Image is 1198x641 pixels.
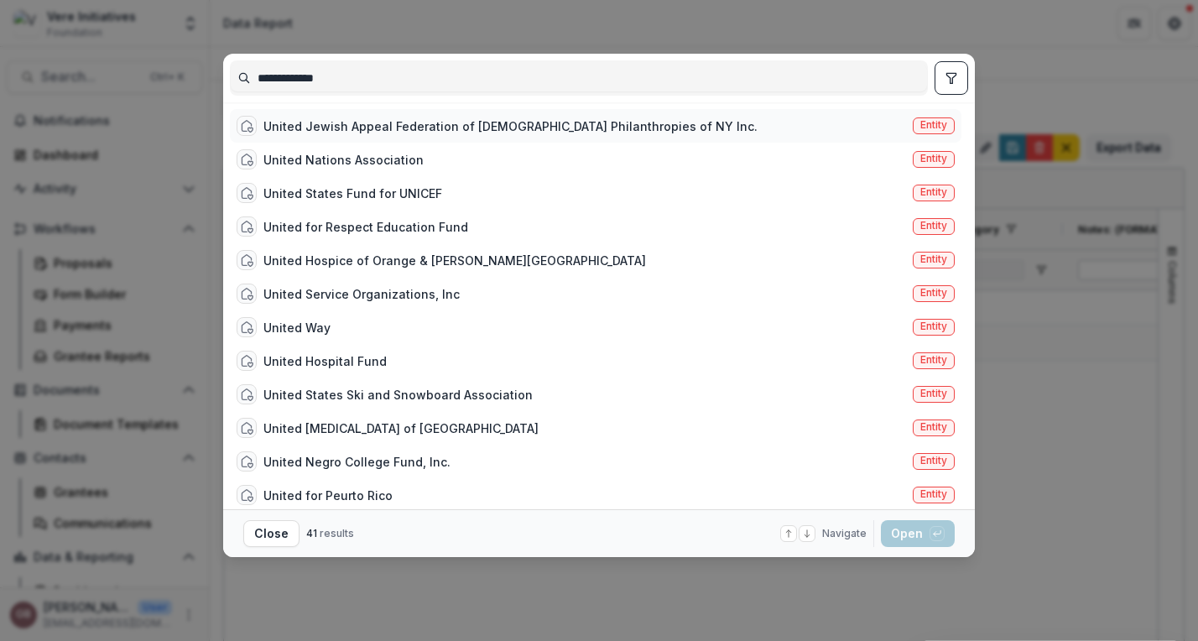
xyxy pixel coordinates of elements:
[881,520,955,547] button: Open
[263,352,387,370] div: United Hospital Fund
[263,319,331,336] div: United Way
[263,453,451,471] div: United Negro College Fund, Inc.
[263,386,533,404] div: United States Ski and Snowboard Association
[243,520,299,547] button: Close
[920,455,947,466] span: Entity
[920,153,947,164] span: Entity
[306,527,317,539] span: 41
[320,527,354,539] span: results
[263,487,393,504] div: United for Peurto Rico
[263,218,468,236] div: United for Respect Education Fund
[920,119,947,131] span: Entity
[920,320,947,332] span: Entity
[935,61,968,95] button: toggle filters
[920,220,947,232] span: Entity
[920,388,947,399] span: Entity
[920,421,947,433] span: Entity
[920,488,947,500] span: Entity
[920,287,947,299] span: Entity
[263,420,539,437] div: United [MEDICAL_DATA] of [GEOGRAPHIC_DATA]
[263,151,424,169] div: United Nations Association
[263,285,460,303] div: United Service Organizations, Inc
[263,185,442,202] div: United States Fund for UNICEF
[263,252,646,269] div: United Hospice of Orange & [PERSON_NAME][GEOGRAPHIC_DATA]
[920,253,947,265] span: Entity
[822,526,867,541] span: Navigate
[263,117,758,135] div: United Jewish Appeal Federation of [DEMOGRAPHIC_DATA] Philanthropies of NY Inc.
[920,186,947,198] span: Entity
[920,354,947,366] span: Entity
